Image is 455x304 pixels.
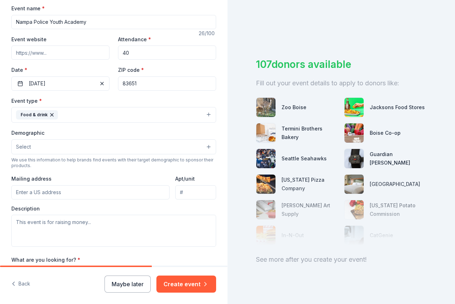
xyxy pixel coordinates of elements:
[11,66,109,74] label: Date
[11,107,216,123] button: Food & drink
[11,15,216,29] input: Spring Fundraiser
[11,46,109,60] input: https://www...
[118,76,216,91] input: 12345 (U.S. only)
[11,175,52,182] label: Mailing address
[118,36,151,43] label: Attendance
[16,110,58,119] div: Food & drink
[256,78,427,89] div: Fill out your event details to apply to donors like:
[11,157,216,169] div: We use this information to help brands find events with their target demographic to sponsor their...
[344,123,364,143] img: photo for Boise Co-op
[11,76,109,91] button: [DATE]
[370,129,401,137] div: Boise Co-op
[11,205,40,212] label: Description
[370,103,425,112] div: Jacksons Food Stores
[256,149,275,168] img: photo for Seattle Seahawks
[344,149,364,168] img: photo for Guardian Angel Device
[118,66,144,74] label: ZIP code
[11,139,216,154] button: Select
[175,185,216,199] input: #
[370,150,427,167] div: Guardian [PERSON_NAME]
[256,254,427,265] div: See more after you create your event!
[256,98,275,117] img: photo for Zoo Boise
[282,124,338,142] div: Termini Brothers Bakery
[282,154,327,163] div: Seattle Seahawks
[256,123,275,143] img: photo for Termini Brothers Bakery
[11,5,45,12] label: Event name
[175,175,195,182] label: Apt/unit
[11,97,42,105] label: Event type
[16,143,31,151] span: Select
[344,98,364,117] img: photo for Jacksons Food Stores
[11,256,80,263] label: What are you looking for?
[11,185,170,199] input: Enter a US address
[11,36,47,43] label: Event website
[11,129,44,137] label: Demographic
[105,276,151,293] button: Maybe later
[282,103,306,112] div: Zoo Boise
[11,277,30,292] button: Back
[118,46,216,60] input: 20
[199,29,216,38] div: 26 /100
[256,57,427,72] div: 107 donors available
[156,276,216,293] button: Create event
